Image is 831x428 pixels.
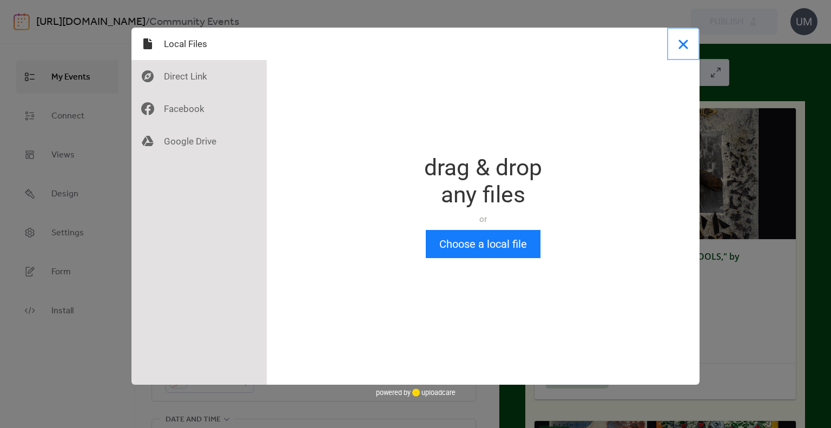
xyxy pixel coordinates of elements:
[376,385,456,401] div: powered by
[131,93,267,125] div: Facebook
[131,28,267,60] div: Local Files
[424,214,542,225] div: or
[131,125,267,157] div: Google Drive
[667,28,700,60] button: Close
[426,230,540,258] button: Choose a local file
[411,389,456,397] a: uploadcare
[131,60,267,93] div: Direct Link
[424,154,542,208] div: drag & drop any files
